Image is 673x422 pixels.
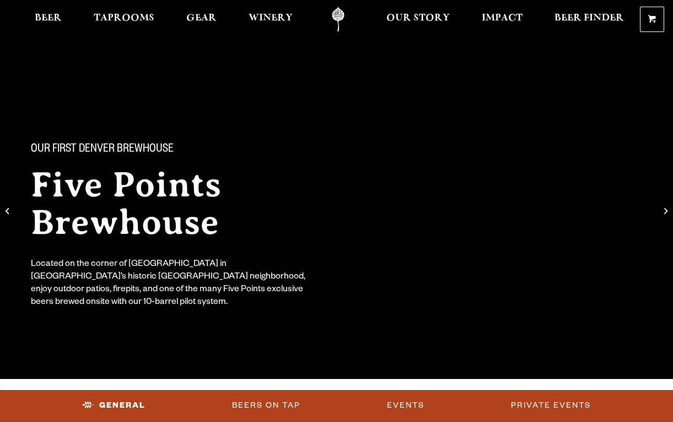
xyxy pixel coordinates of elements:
a: Taprooms [87,7,161,32]
a: Beer Finder [547,7,631,32]
span: Taprooms [94,14,154,23]
h2: Five Points Brewhouse [31,166,375,241]
span: Our Story [386,14,450,23]
span: Beer [35,14,62,23]
span: Gear [186,14,217,23]
a: Beers on Tap [228,393,305,418]
a: Our Story [379,7,457,32]
div: Located on the corner of [GEOGRAPHIC_DATA] in [GEOGRAPHIC_DATA]’s historic [GEOGRAPHIC_DATA] neig... [31,259,313,309]
span: Our First Denver Brewhouse [31,143,174,157]
a: Beer [28,7,69,32]
a: Impact [475,7,530,32]
a: Gear [179,7,224,32]
a: General [78,393,150,418]
span: Impact [482,14,523,23]
span: Winery [249,14,293,23]
a: Winery [241,7,300,32]
a: Odell Home [317,7,359,32]
span: Beer Finder [554,14,624,23]
a: Private Events [507,393,595,418]
a: Events [383,393,429,418]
